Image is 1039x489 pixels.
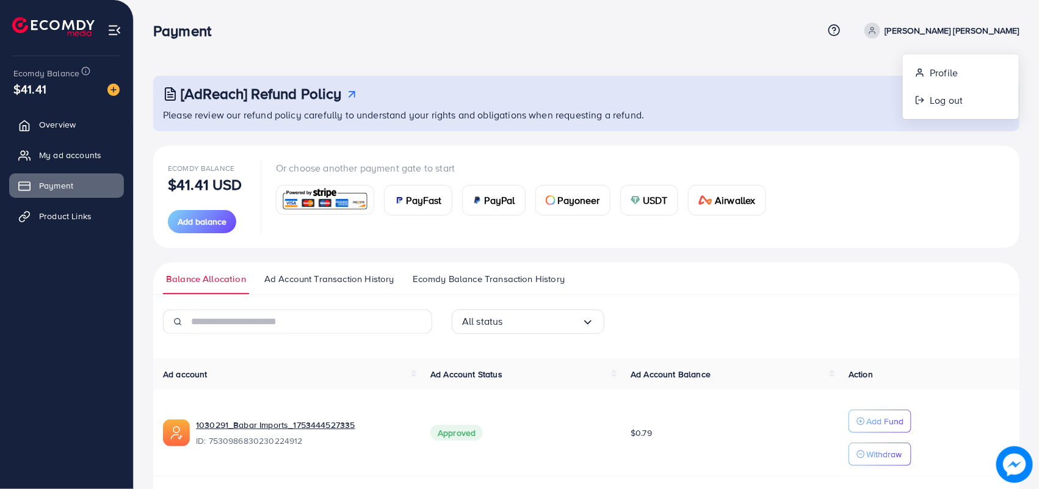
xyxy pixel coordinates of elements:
[452,310,604,334] div: Search for option
[384,185,452,216] a: cardPayFast
[643,193,668,208] span: USDT
[168,177,242,192] p: $41.41 USD
[930,93,963,107] span: Log out
[407,193,442,208] span: PayFast
[168,210,236,233] button: Add balance
[462,185,526,216] a: cardPayPal
[394,195,404,205] img: card
[163,419,190,446] img: ic-ads-acc.e4c84228.svg
[39,149,101,161] span: My ad accounts
[535,185,610,216] a: cardPayoneer
[196,419,355,431] a: 1030291_Babar Imports_1753444527335
[558,193,600,208] span: Payoneer
[472,195,482,205] img: card
[276,185,374,215] a: card
[996,446,1033,483] img: image
[264,272,394,286] span: Ad Account Transaction History
[849,410,911,433] button: Add Fund
[13,67,79,79] span: Ecomdy Balance
[196,435,411,447] span: ID: 7530986830230224912
[163,368,208,380] span: Ad account
[866,447,902,462] p: Withdraw
[546,195,556,205] img: card
[107,84,120,96] img: image
[39,210,92,222] span: Product Links
[462,312,503,331] span: All status
[9,173,124,198] a: Payment
[620,185,678,216] a: cardUSDT
[13,80,46,98] span: $41.41
[631,427,652,439] span: $0.79
[631,195,640,205] img: card
[698,195,713,205] img: card
[902,54,1019,120] ul: [PERSON_NAME] [PERSON_NAME]
[166,272,246,286] span: Balance Allocation
[9,112,124,137] a: Overview
[181,85,342,103] h3: [AdReach] Refund Policy
[503,312,582,331] input: Search for option
[280,187,370,213] img: card
[39,118,76,131] span: Overview
[430,425,483,441] span: Approved
[163,107,1012,122] p: Please review our refund policy carefully to understand your rights and obligations when requesti...
[849,443,911,466] button: Withdraw
[930,65,958,80] span: Profile
[631,368,711,380] span: Ad Account Balance
[885,23,1019,38] p: [PERSON_NAME] [PERSON_NAME]
[9,143,124,167] a: My ad accounts
[860,23,1019,38] a: [PERSON_NAME] [PERSON_NAME]
[849,368,873,380] span: Action
[9,204,124,228] a: Product Links
[430,368,502,380] span: Ad Account Status
[153,22,221,40] h3: Payment
[39,179,73,192] span: Payment
[196,419,411,447] div: <span class='underline'>1030291_Babar Imports_1753444527335</span></br>7530986830230224912
[688,185,766,216] a: cardAirwallex
[178,216,226,228] span: Add balance
[715,193,755,208] span: Airwallex
[12,17,95,36] img: logo
[276,161,776,175] p: Or choose another payment gate to start
[107,23,121,37] img: menu
[866,414,903,429] p: Add Fund
[413,272,565,286] span: Ecomdy Balance Transaction History
[168,163,234,173] span: Ecomdy Balance
[485,193,515,208] span: PayPal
